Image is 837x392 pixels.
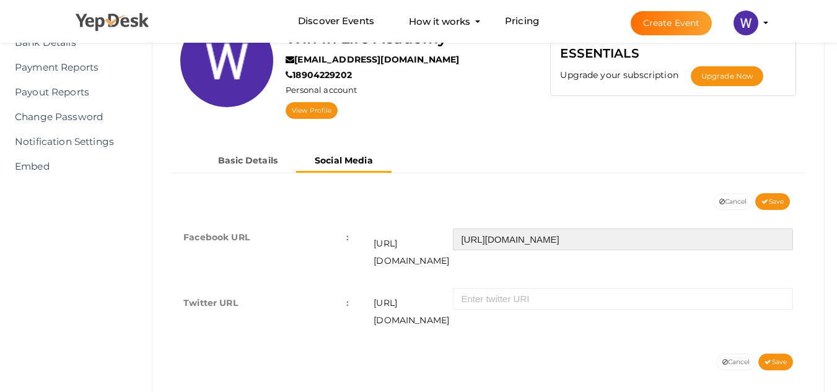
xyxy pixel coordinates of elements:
a: Payout Reports [9,80,130,105]
span: Save [765,358,787,366]
input: Enter Facebook URI [453,229,793,250]
a: Embed [9,154,130,179]
button: Save [755,193,790,210]
button: Basic Details [199,150,296,171]
input: Enter twitter URI [453,288,793,310]
button: How it works [405,10,474,33]
span: [URL][DOMAIN_NAME] [374,229,453,269]
img: ACg8ocLpIREQg2fOPWXNQaM4oSKgMCpGGCxvbqIXiw_p0waapieDZQ=s100 [734,11,758,35]
label: ESSENTIALS [560,43,639,63]
a: Notification Settings [9,129,130,154]
label: 18904229202 [286,69,352,81]
label: Personal account [286,84,357,96]
td: Twitter URL [171,282,361,341]
img: ACg8ocLpIREQg2fOPWXNQaM4oSKgMCpGGCxvbqIXiw_p0waapieDZQ=s100 [180,14,273,107]
button: Upgrade Now [691,66,763,86]
button: Social Media [296,150,392,173]
a: Change Password [9,105,130,129]
button: Save [758,354,793,370]
label: [EMAIL_ADDRESS][DOMAIN_NAME] [286,53,459,66]
a: Pricing [505,10,539,33]
a: Payment Reports [9,55,130,80]
span: [URL][DOMAIN_NAME] [374,288,453,329]
b: Basic Details [218,155,278,166]
a: View Profile [286,102,338,119]
button: Create Event [631,11,712,35]
b: Social Media [315,155,373,166]
td: Facebook URL [171,216,361,282]
a: Discover Events [298,10,374,33]
button: Cancel [716,354,756,370]
span: : [346,294,349,311]
label: Upgrade your subscription [560,69,691,81]
button: Cancel [713,193,753,210]
span: Save [761,198,784,206]
a: Bank Details [9,30,130,55]
span: : [346,229,349,246]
